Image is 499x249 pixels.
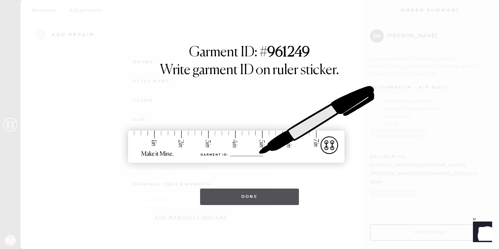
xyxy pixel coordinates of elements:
img: ruler-sticker-sharpie.svg [121,68,378,182]
h1: Write garment ID on ruler sticker. [160,62,339,79]
button: Done [200,189,299,205]
strong: 961249 [267,46,310,59]
iframe: Front Chat [466,218,496,248]
h1: Garment ID: # [189,44,310,62]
